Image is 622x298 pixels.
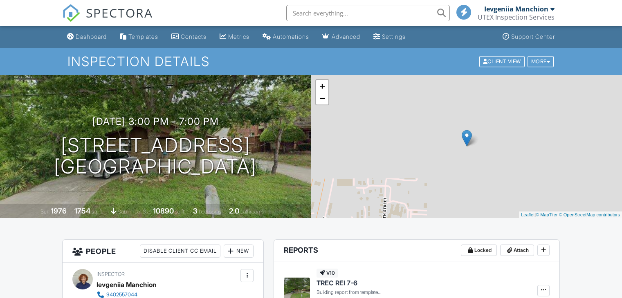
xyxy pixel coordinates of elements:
[478,58,527,64] a: Client View
[332,33,360,40] div: Advanced
[273,33,309,40] div: Automations
[76,33,107,40] div: Dashboard
[117,29,162,44] a: Templates
[40,209,49,215] span: Built
[97,271,125,277] span: Inspector
[382,33,406,40] div: Settings
[511,33,555,40] div: Support Center
[370,29,409,44] a: Settings
[118,209,127,215] span: slab
[54,135,257,178] h1: [STREET_ADDRESS] [GEOGRAPHIC_DATA]
[64,29,110,44] a: Dashboard
[106,291,137,298] div: 9402557044
[536,212,558,217] a: © MapTiler
[224,245,254,258] div: New
[140,245,220,258] div: Disable Client CC Email
[97,278,157,291] div: Ievgeniia Manchion
[62,11,153,28] a: SPECTORA
[240,209,264,215] span: bathrooms
[74,207,90,215] div: 1754
[128,33,158,40] div: Templates
[479,56,525,67] div: Client View
[259,29,312,44] a: Automations (Basic)
[528,56,554,67] div: More
[193,207,198,215] div: 3
[519,211,622,218] div: |
[62,4,80,22] img: The Best Home Inspection Software - Spectora
[135,209,152,215] span: Lot Size
[484,5,548,13] div: Ievgeniia Manchion
[316,92,328,105] a: Zoom out
[228,33,249,40] div: Metrics
[229,207,239,215] div: 2.0
[478,13,555,21] div: UTEX Inspection Services
[168,29,210,44] a: Contacts
[181,33,207,40] div: Contacts
[559,212,620,217] a: © OpenStreetMap contributors
[51,207,67,215] div: 1976
[153,207,174,215] div: 10890
[499,29,558,44] a: Support Center
[216,29,253,44] a: Metrics
[92,209,103,215] span: sq. ft.
[316,80,328,92] a: Zoom in
[67,54,555,69] h1: Inspection Details
[521,212,534,217] a: Leaflet
[63,240,263,263] h3: People
[319,29,364,44] a: Advanced
[92,116,219,127] h3: [DATE] 3:00 pm - 7:00 pm
[175,209,185,215] span: sq.ft.
[199,209,221,215] span: bedrooms
[86,4,153,21] span: SPECTORA
[286,5,450,21] input: Search everything...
